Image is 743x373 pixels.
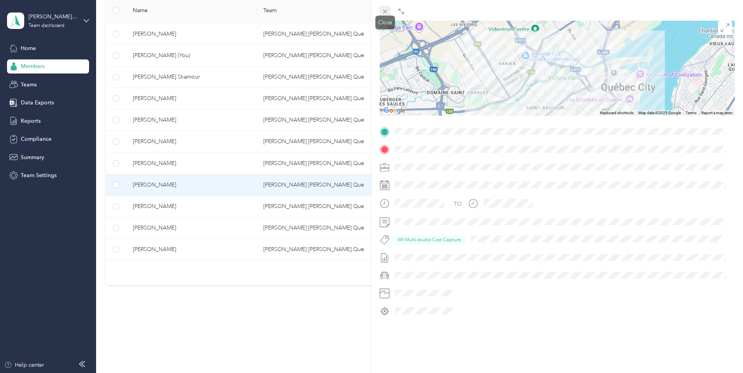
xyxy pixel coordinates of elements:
[454,200,462,208] div: TO
[392,235,466,245] button: Wt Multi-studio Cost Capture
[600,110,634,116] button: Keyboard shortcuts
[398,236,461,243] span: Wt Multi-studio Cost Capture
[638,111,681,115] span: Map data ©2025 Google
[686,111,697,115] a: Terms (opens in new tab)
[701,111,732,115] a: Report a map error
[382,106,407,116] a: Open this area in Google Maps (opens a new window)
[699,329,743,373] iframe: Everlance-gr Chat Button Frame
[382,106,407,116] img: Google
[375,16,395,29] div: Close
